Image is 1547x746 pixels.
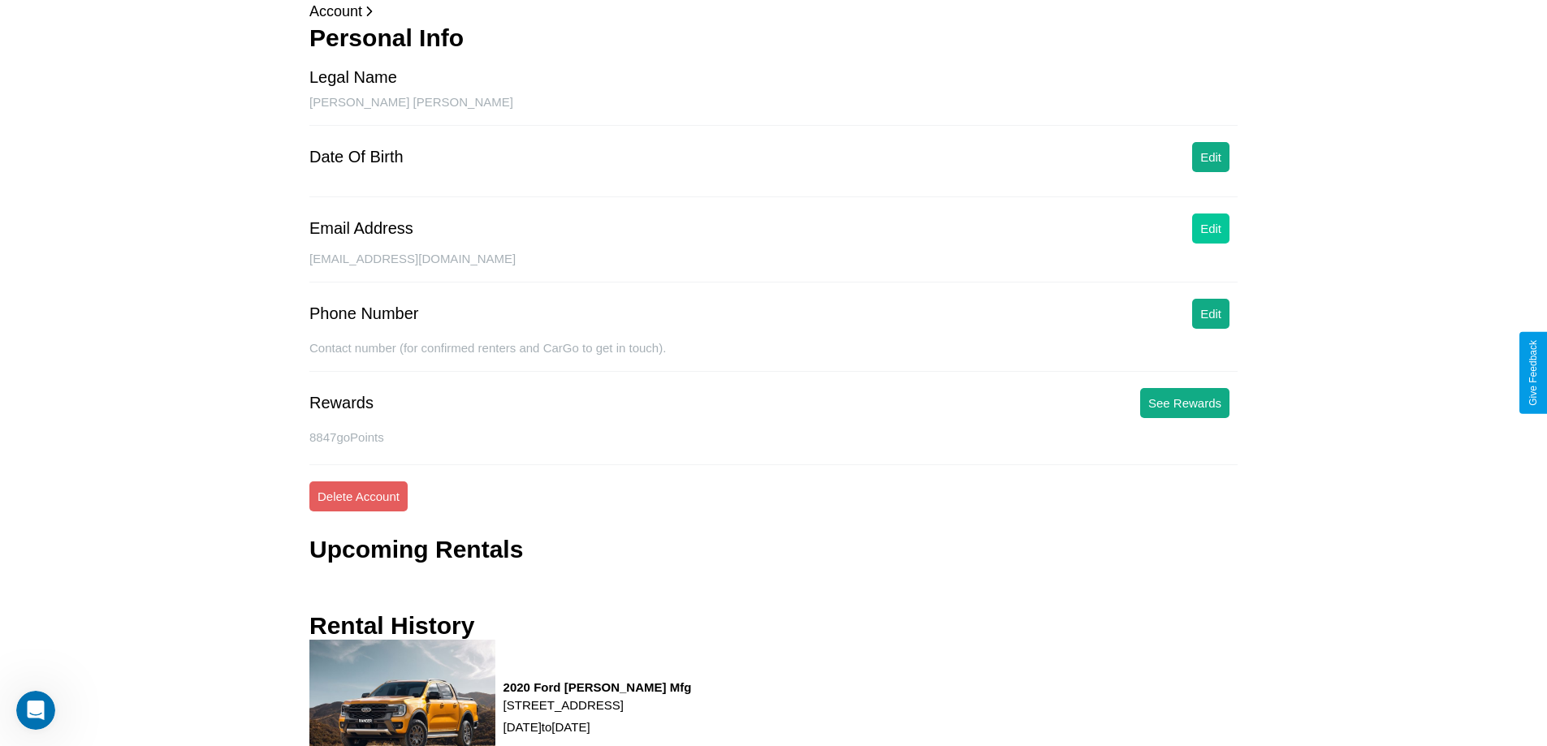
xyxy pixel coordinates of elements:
[1192,299,1229,329] button: Edit
[1192,213,1229,244] button: Edit
[309,341,1238,372] div: Contact number (for confirmed renters and CarGo to get in touch).
[503,716,692,738] p: [DATE] to [DATE]
[309,304,419,323] div: Phone Number
[309,68,397,87] div: Legal Name
[309,24,1238,52] h3: Personal Info
[309,612,474,640] h3: Rental History
[1528,340,1539,406] div: Give Feedback
[309,95,1238,126] div: [PERSON_NAME] [PERSON_NAME]
[309,252,1238,282] div: [EMAIL_ADDRESS][DOMAIN_NAME]
[309,219,413,238] div: Email Address
[309,394,374,412] div: Rewards
[1140,388,1229,418] button: See Rewards
[1192,142,1229,172] button: Edit
[16,691,55,730] iframe: Intercom live chat
[503,694,692,716] p: [STREET_ADDRESS]
[309,148,404,166] div: Date Of Birth
[309,426,1238,448] p: 8847 goPoints
[503,680,692,694] h3: 2020 Ford [PERSON_NAME] Mfg
[309,536,523,563] h3: Upcoming Rentals
[309,481,408,511] button: Delete Account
